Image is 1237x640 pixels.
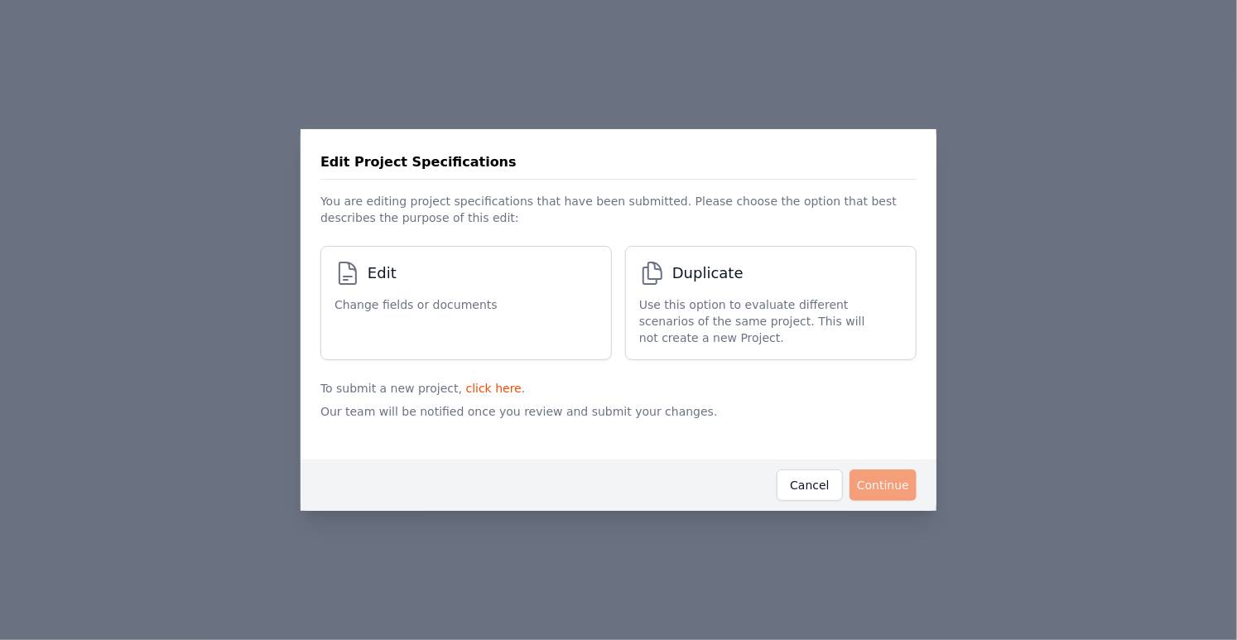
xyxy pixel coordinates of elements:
p: You are editing project specifications that have been submitted. Please choose the option that be... [320,180,917,233]
span: Change fields or documents [335,296,498,313]
p: To submit a new project, . [320,373,917,397]
button: Cancel [777,469,843,501]
span: Edit [368,262,397,285]
p: Our team will be notified once you review and submit your changes. [320,397,917,446]
h3: Edit Project Specifications [320,152,517,172]
span: Use this option to evaluate different scenarios of the same project. This will not create a new P... [639,296,886,346]
a: click here [466,382,522,395]
button: Continue [850,469,917,501]
span: Duplicate [672,262,744,285]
